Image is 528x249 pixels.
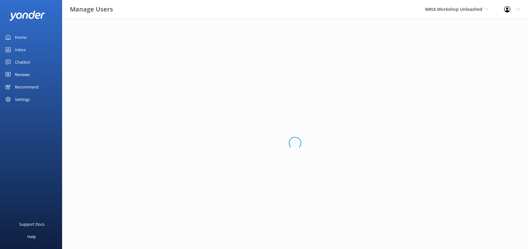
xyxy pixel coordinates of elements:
div: Home [15,31,26,43]
h3: Manage Users [70,4,113,14]
div: Support Docs [19,218,44,230]
div: Recommend [15,81,39,93]
span: Wētā Workshop Unleashed [425,6,482,12]
div: Chatbot [15,56,30,68]
img: yonder-white-logo.png [9,11,45,21]
div: Settings [15,93,30,106]
div: Reviews [15,68,30,81]
div: Help [27,230,36,243]
div: Inbox [15,43,26,56]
